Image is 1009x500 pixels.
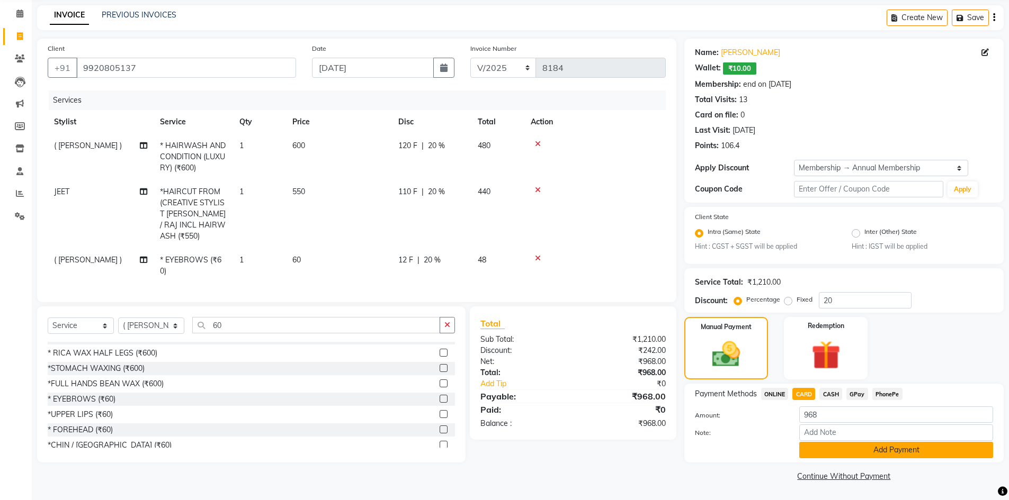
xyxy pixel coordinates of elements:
[472,403,573,416] div: Paid:
[428,186,445,197] span: 20 %
[695,212,729,222] label: Client State
[721,140,739,151] div: 106.4
[471,110,524,134] th: Total
[695,140,719,151] div: Points:
[398,254,413,266] span: 12 F
[687,411,792,420] label: Amount:
[233,110,286,134] th: Qty
[703,338,749,370] img: _cash.svg
[739,94,747,105] div: 13
[472,378,590,389] a: Add Tip
[802,337,850,373] img: _gift.svg
[398,186,417,197] span: 110 F
[478,187,490,196] span: 440
[695,162,794,174] div: Apply Discount
[48,348,157,359] div: * RICA WAX HALF LEGS (₹600)
[160,187,226,241] span: *HAIRCUT FROM (CREATIVE STYLIST [PERSON_NAME] / RAJ INCL HAIRWASH (₹550)
[472,367,573,378] div: Total:
[428,140,445,151] span: 20 %
[48,378,164,389] div: *FULL HANDS BEAN WAX (₹600)
[392,110,471,134] th: Disc
[417,254,419,266] span: |
[160,255,221,276] span: * EYEBROWS (₹60)
[872,388,903,400] span: PhonePe
[102,10,176,20] a: PREVIOUS INVOICES
[54,187,69,196] span: JEET
[733,125,755,136] div: [DATE]
[701,322,752,332] label: Manual Payment
[480,318,505,329] span: Total
[573,403,674,416] div: ₹0
[154,110,233,134] th: Service
[573,345,674,356] div: ₹242.00
[472,418,573,429] div: Balance :
[286,110,392,134] th: Price
[743,79,791,90] div: end on [DATE]
[747,277,781,288] div: ₹1,210.00
[472,345,573,356] div: Discount:
[695,94,737,105] div: Total Visits:
[573,390,674,403] div: ₹968.00
[424,254,441,266] span: 20 %
[422,186,424,197] span: |
[160,141,226,172] span: * HAIRWASH AND CONDITION (LUXURY) (₹600)
[695,110,738,121] div: Card on file:
[808,321,844,331] label: Redemption
[292,255,301,265] span: 60
[48,440,172,451] div: *CHIN / [GEOGRAPHIC_DATA] (₹60)
[695,125,730,136] div: Last Visit:
[573,367,674,378] div: ₹968.00
[695,79,741,90] div: Membership:
[740,110,745,121] div: 0
[472,356,573,367] div: Net:
[312,44,326,53] label: Date
[695,62,721,75] div: Wallet:
[695,388,757,399] span: Payment Methods
[48,394,115,405] div: * EYEBROWS (₹60)
[746,295,780,304] label: Percentage
[695,277,743,288] div: Service Total:
[819,388,842,400] span: CASH
[695,47,719,58] div: Name:
[54,141,122,150] span: ( [PERSON_NAME] )
[50,6,89,25] a: INVOICE
[524,110,666,134] th: Action
[48,44,65,53] label: Client
[797,295,812,304] label: Fixed
[799,406,993,423] input: Amount
[695,242,836,251] small: Hint : CGST + SGST will be applied
[48,409,113,420] div: *UPPER LIPS (₹60)
[49,90,674,110] div: Services
[864,227,917,240] label: Inter (Other) State
[76,58,296,78] input: Search by Name/Mobile/Email/Code
[792,388,815,400] span: CARD
[852,242,993,251] small: Hint : IGST will be applied
[948,181,978,197] button: Apply
[398,140,417,151] span: 120 F
[472,390,573,403] div: Payable:
[48,363,145,374] div: *STOMACH WAXING (₹600)
[292,141,305,150] span: 600
[292,187,305,196] span: 550
[192,317,440,333] input: Search or Scan
[721,47,780,58] a: [PERSON_NAME]
[761,388,789,400] span: ONLINE
[573,356,674,367] div: ₹968.00
[799,424,993,441] input: Add Note
[723,62,756,75] span: ₹10.00
[590,378,674,389] div: ₹0
[695,295,728,306] div: Discount:
[478,141,490,150] span: 480
[239,141,244,150] span: 1
[48,424,113,435] div: * FOREHEAD (₹60)
[48,58,77,78] button: +91
[794,181,943,197] input: Enter Offer / Coupon Code
[48,110,154,134] th: Stylist
[708,227,761,240] label: Intra (Same) State
[887,10,948,26] button: Create New
[573,334,674,345] div: ₹1,210.00
[687,428,792,438] label: Note:
[846,388,868,400] span: GPay
[686,471,1002,482] a: Continue Without Payment
[695,184,794,195] div: Coupon Code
